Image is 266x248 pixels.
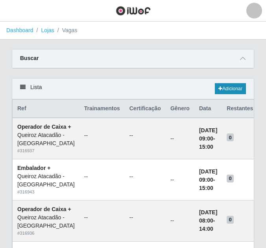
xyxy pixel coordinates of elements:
strong: - [199,127,217,150]
img: CoreUI Logo [116,6,151,16]
time: [DATE] 08:00 [199,209,217,224]
a: Dashboard [6,27,33,33]
a: Adicionar [215,83,246,94]
span: 0 [227,216,234,224]
td: -- [166,118,194,159]
strong: Embalador + [17,165,50,171]
strong: Operador de Caixa + [17,206,71,212]
div: # 316936 [17,230,75,237]
td: -- [166,200,194,241]
th: Restantes [222,100,258,118]
ul: -- [129,213,161,222]
ul: -- [84,173,120,181]
div: Queiroz Atacadão - [GEOGRAPHIC_DATA] [17,213,75,230]
th: Gênero [166,100,194,118]
strong: Buscar [20,55,39,61]
th: Certificação [125,100,166,118]
time: 15:00 [199,185,213,191]
time: 15:00 [199,144,213,150]
ul: -- [129,173,161,181]
th: Data [194,100,222,118]
strong: - [199,168,217,191]
td: -- [166,159,194,201]
time: [DATE] 09:00 [199,127,217,142]
time: [DATE] 09:00 [199,168,217,183]
th: Trainamentos [79,100,125,118]
div: # 316937 [17,148,75,154]
ul: -- [129,131,161,140]
a: Lojas [41,27,54,33]
ul: -- [84,213,120,222]
div: # 316943 [17,189,75,195]
strong: - [199,209,217,232]
li: Vagas [54,26,78,35]
div: Queiroz Atacadão - [GEOGRAPHIC_DATA] [17,172,75,189]
strong: Operador de Caixa + [17,124,71,130]
ul: -- [84,131,120,140]
time: 14:00 [199,226,213,232]
span: 0 [227,133,234,141]
div: Queiroz Atacadão - [GEOGRAPHIC_DATA] [17,131,75,148]
div: Lista [12,78,254,99]
span: 0 [227,175,234,182]
th: Ref [13,100,79,118]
